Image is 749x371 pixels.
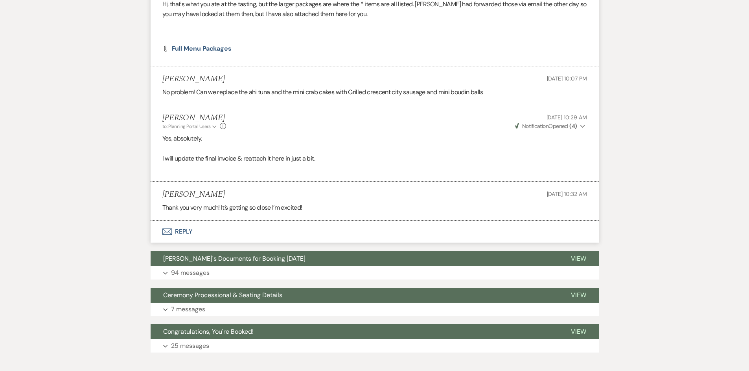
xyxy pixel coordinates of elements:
p: Thank you very much! It’s getting so close I’m excited! [162,203,587,213]
span: Opened [515,122,577,130]
button: View [558,288,599,303]
h5: [PERSON_NAME] [162,113,226,123]
span: [DATE] 10:32 AM [547,190,587,197]
p: 25 messages [171,341,209,351]
span: Ceremony Processional & Seating Details [163,291,282,299]
span: View [571,254,586,263]
span: to: Planning Portal Users [162,123,211,130]
span: View [571,327,586,336]
strong: ( 4 ) [569,122,577,130]
h5: [PERSON_NAME] [162,190,225,199]
p: 7 messages [171,304,205,314]
button: Ceremony Processional & Seating Details [151,288,558,303]
button: NotificationOpened (4) [514,122,587,130]
span: Congratulations, You're Booked! [163,327,254,336]
span: Notification [522,122,548,130]
span: [DATE] 10:07 PM [547,75,587,82]
button: Reply [151,221,599,243]
button: View [558,324,599,339]
a: Full menu packages [172,46,232,52]
h5: [PERSON_NAME] [162,74,225,84]
button: 7 messages [151,303,599,316]
button: [PERSON_NAME]'s Documents for Booking [DATE] [151,251,558,266]
span: [DATE] 10:29 AM [547,114,587,121]
span: View [571,291,586,299]
button: Congratulations, You're Booked! [151,324,558,339]
button: 25 messages [151,339,599,353]
p: I will update the final invoice & reattach it here in just a bit. [162,154,587,164]
button: 94 messages [151,266,599,280]
p: No problem! Can we replace the ahi tuna and the mini crab cakes with Grilled crescent city sausag... [162,87,587,97]
span: Full menu packages [172,44,232,53]
button: to: Planning Portal Users [162,123,218,130]
span: [PERSON_NAME]'s Documents for Booking [DATE] [163,254,305,263]
p: Yes, absolutely. [162,133,587,144]
button: View [558,251,599,266]
p: 94 messages [171,268,210,278]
